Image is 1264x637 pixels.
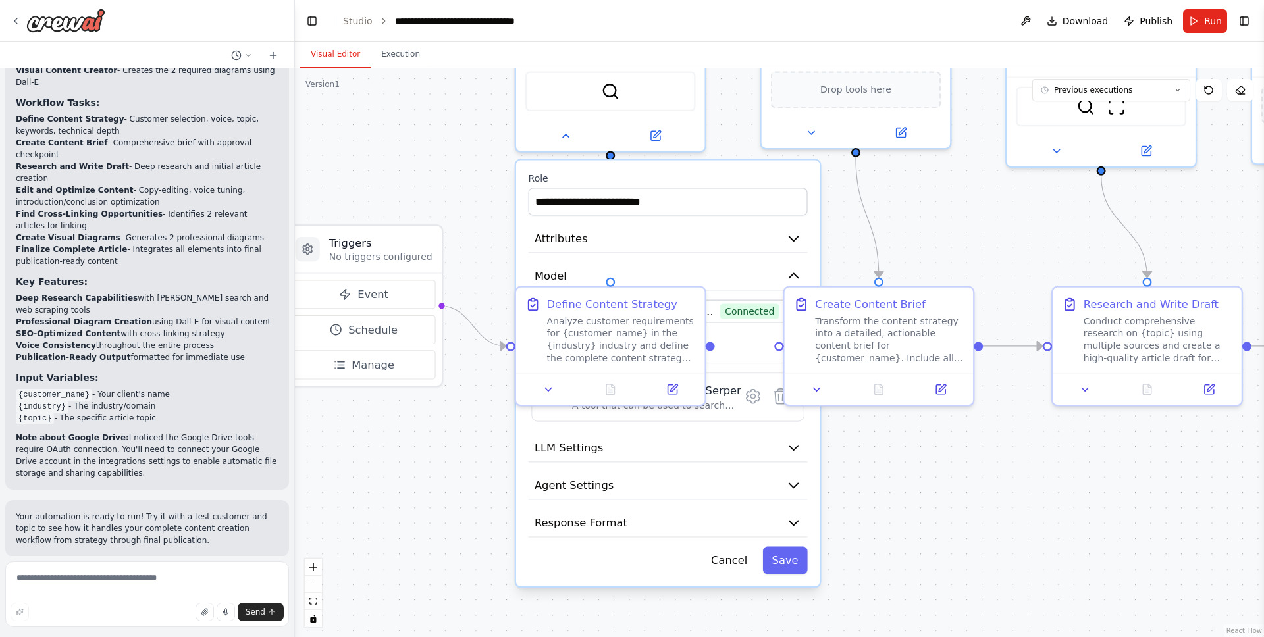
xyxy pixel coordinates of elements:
[16,162,129,171] strong: Research and Write Draft
[529,434,808,462] button: LLM Settings
[16,245,127,254] strong: Finalize Complete Article
[1076,97,1095,116] img: SerperDevTool
[284,224,443,387] div: TriggersNo triggers configuredEventScheduleManage
[238,603,284,621] button: Send
[305,576,322,593] button: zoom out
[1140,14,1172,28] span: Publish
[16,208,278,232] li: - Identifies 2 relevant articles for linking
[739,382,767,410] button: Configure tool
[720,303,779,318] span: Connected
[535,515,627,530] span: Response Format
[1054,85,1132,95] span: Previous executions
[815,315,964,365] div: Transform the content strategy into a detailed, actionable content brief for {customer_name}. Inc...
[16,292,278,316] li: with [PERSON_NAME] search and web scraping tools
[16,66,117,75] strong: Visual Content Creator
[1084,297,1219,312] div: Research and Write Draft
[1084,315,1232,365] div: Conduct comprehensive research on {topic} using multiple sources and create a high-quality articl...
[292,315,435,344] button: Schedule
[541,386,563,407] img: SerperDevTool
[1204,14,1222,28] span: Run
[1182,380,1235,399] button: Open in side panel
[847,380,912,399] button: No output available
[16,243,278,267] li: - Integrates all elements into final publication-ready content
[529,509,808,537] button: Response Format
[16,433,129,442] strong: Note about Google Drive:
[16,340,278,351] li: throughout the entire process
[305,79,340,89] div: Version 1
[535,231,588,246] span: Attributes
[26,9,105,32] img: Logo
[1093,176,1155,278] g: Edge from ec5131f4-5b7a-42c6-aa59-05dd8c7d240c to dcd49c54-485f-46fa-9e79-eb8082a80188
[292,280,435,309] button: Event
[601,82,619,101] img: SerperDevTool
[371,41,431,68] button: Execution
[16,353,130,362] strong: Publication-Ready Output
[16,372,99,383] strong: Input Variables:
[16,317,152,326] strong: Professional Diagram Creation
[246,607,265,617] span: Send
[16,138,107,147] strong: Create Content Brief
[305,559,322,627] div: React Flow controls
[1119,9,1178,33] button: Publish
[820,82,891,97] span: Drop tools here
[305,593,322,610] button: fit view
[16,113,278,137] li: - Customer selection, voice, topic, keywords, technical depth
[16,293,138,303] strong: Deep Research Capabilities
[1226,627,1262,634] a: React Flow attribution
[529,262,808,290] button: Model
[1115,380,1180,399] button: No output available
[196,603,214,621] button: Upload files
[16,432,278,479] p: I noticed the Google Drive tools require OAuth connection. You'll need to connect your Google Dri...
[16,511,278,546] p: Your automation is ready to run! Try it with a test customer and topic to see how it handles your...
[539,303,714,318] span: Internal OpenAI - gpt-4o (CrewAI Sponsored OpenAI Connection)
[16,328,278,340] li: with cross-linking strategy
[263,47,284,63] button: Start a new chat
[857,124,944,142] button: Open in side panel
[16,97,99,108] strong: Workflow Tasks:
[16,388,278,400] li: - Your client's name
[303,12,321,30] button: Hide left sidebar
[16,186,134,195] strong: Edit and Optimize Content
[16,351,278,363] li: formatted for immediate use
[16,232,278,243] li: - Generates 2 professional diagrams
[226,47,257,63] button: Switch to previous chat
[1107,97,1126,116] img: ScrapeWebsiteTool
[578,380,643,399] button: No output available
[529,471,808,499] button: Agent Settings
[329,251,433,263] p: No triggers configured
[348,322,398,337] span: Schedule
[292,350,435,379] button: Manage
[16,161,278,184] li: - Deep research and initial article creation
[16,400,278,412] li: - The industry/domain
[612,126,699,145] button: Open in side panel
[16,389,92,401] code: {customer_name}
[16,413,54,424] code: {topic}
[1103,142,1190,161] button: Open in side panel
[16,316,278,328] li: using Dall-E for visual content
[815,297,926,312] div: Create Content Brief
[848,157,886,278] g: Edge from 8aca6b52-7739-43d1-a267-b1cffd0f283e to 8173cdaa-db95-4b4c-a1ed-0750adb3e05a
[914,380,967,399] button: Open in side panel
[1041,9,1114,33] button: Download
[572,399,741,412] div: A tool that can be used to search the internet with a search_query. Supports different search typ...
[16,184,278,208] li: - Copy-editing, voice tuning, introduction/conclusion optimization
[16,401,68,413] code: {industry}
[535,440,603,455] span: LLM Settings
[535,478,614,493] span: Agent Settings
[16,64,278,88] li: - Creates the 2 required diagrams using Dall-E
[16,233,120,242] strong: Create Visual Diagrams
[529,224,808,253] button: Attributes
[763,547,808,574] button: Save
[16,115,124,124] strong: Define Content Strategy
[783,286,974,407] div: Create Content BriefTransform the content strategy into a detailed, actionable content brief for ...
[983,338,1043,353] g: Edge from 8173cdaa-db95-4b4c-a1ed-0750adb3e05a to dcd49c54-485f-46fa-9e79-eb8082a80188
[767,382,795,410] button: Delete tool
[16,329,120,338] strong: SEO-Optimized Content
[1032,79,1190,101] button: Previous executions
[305,610,322,627] button: toggle interactivity
[343,16,373,26] a: Studio
[16,341,96,350] strong: Voice Consistency
[16,209,163,218] strong: Find Cross-Linking Opportunities
[305,559,322,576] button: zoom in
[515,286,706,407] div: Define Content StrategyAnalyze customer requirements for {customer_name} in the {industry} indust...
